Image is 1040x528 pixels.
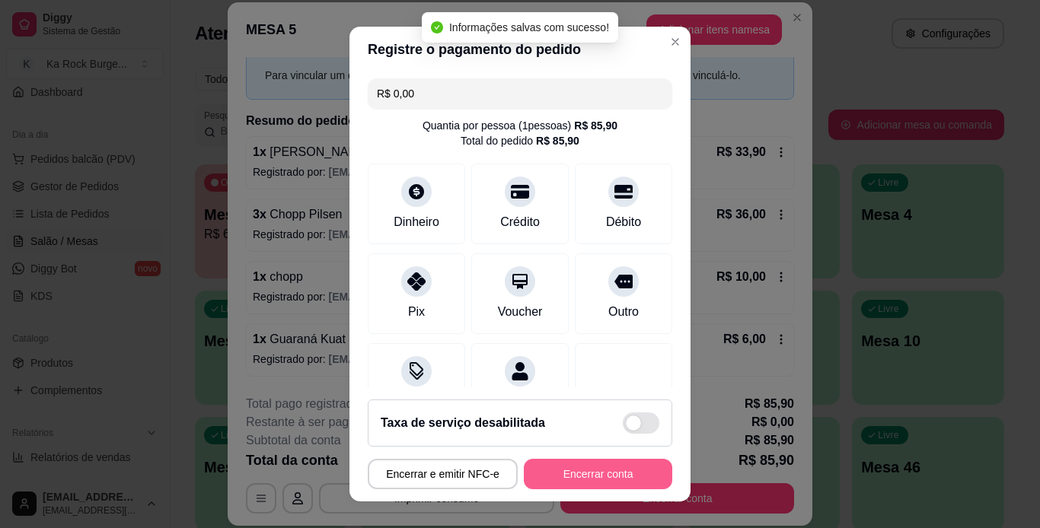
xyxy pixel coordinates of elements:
div: Débito [606,213,641,231]
h2: Taxa de serviço desabilitada [381,414,545,432]
div: Total do pedido [461,133,579,148]
div: R$ 85,90 [536,133,579,148]
button: Encerrar e emitir NFC-e [368,459,518,489]
input: Ex.: hambúrguer de cordeiro [377,78,663,109]
div: Pix [408,303,425,321]
span: check-circle [431,21,443,33]
div: Outro [608,303,639,321]
div: Quantia por pessoa ( 1 pessoas) [423,118,617,133]
button: Close [663,30,687,54]
span: Informações salvas com sucesso! [449,21,609,33]
button: Encerrar conta [524,459,672,489]
div: R$ 85,90 [574,118,617,133]
div: Dinheiro [394,213,439,231]
div: Voucher [498,303,543,321]
div: Crédito [500,213,540,231]
header: Registre o pagamento do pedido [349,27,691,72]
